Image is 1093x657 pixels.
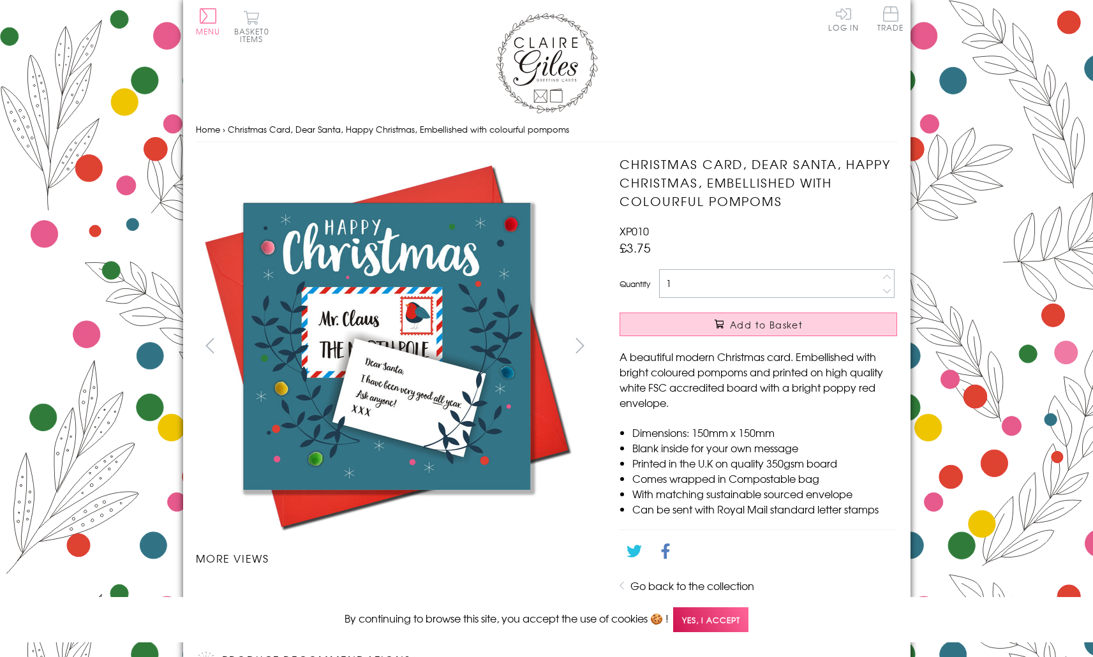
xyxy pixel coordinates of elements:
li: Carousel Page 3 [395,579,494,607]
p: A beautiful modern Christmas card. Embellished with bright coloured pompoms and printed on high q... [620,349,897,410]
h1: Christmas Card, Dear Santa, Happy Christmas, Embellished with colourful pompoms [620,155,897,210]
span: › [223,123,225,135]
li: Carousel Page 2 [295,579,395,607]
button: Menu [196,8,221,35]
img: Claire Giles Greetings Cards [496,13,598,114]
button: next [565,331,594,360]
button: Add to Basket [620,313,897,336]
span: £3.75 [620,239,651,256]
a: Log In [828,6,859,31]
button: prev [196,331,225,360]
li: With matching sustainable sourced envelope [632,486,897,501]
li: Carousel Page 1 (Current Slide) [196,579,295,607]
a: Trade [877,6,904,34]
span: Trade [877,6,904,31]
nav: breadcrumbs [196,117,898,143]
a: Go back to the collection [630,578,754,593]
a: Home [196,123,220,135]
li: Comes wrapped in Compostable bag [632,471,897,486]
img: Christmas Card, Dear Santa, Happy Christmas, Embellished with colourful pompoms [195,155,578,538]
span: XP010 [620,223,649,239]
span: Menu [196,26,221,37]
li: Dimensions: 150mm x 150mm [632,425,897,440]
h3: More views [196,550,595,566]
img: Christmas Card, Dear Santa, Happy Christmas, Embellished with colourful pompoms [594,155,977,436]
li: Carousel Page 4 [494,579,594,607]
button: Basket0 items [234,10,269,43]
li: Can be sent with Royal Mail standard letter stamps [632,501,897,517]
label: Quantity [620,278,650,290]
span: Yes, I accept [673,607,748,632]
li: Blank inside for your own message [632,440,897,455]
ul: Carousel Pagination [196,579,595,607]
span: Christmas Card, Dear Santa, Happy Christmas, Embellished with colourful pompoms [228,123,569,135]
li: Printed in the U.K on quality 350gsm board [632,455,897,471]
span: Add to Basket [730,318,803,331]
span: 0 items [240,26,269,45]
